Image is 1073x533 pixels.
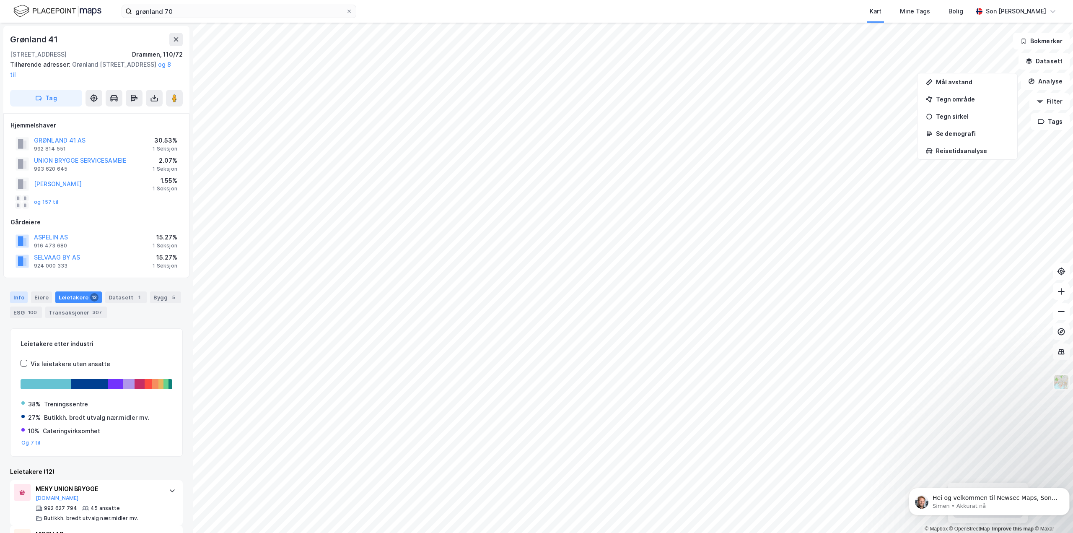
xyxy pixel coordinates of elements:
[31,359,110,369] div: Vis leietakere uten ansatte
[900,6,930,16] div: Mine Tags
[949,526,990,532] a: OpenStreetMap
[153,146,177,152] div: 1 Seksjon
[10,33,60,46] div: Grønland 41
[10,90,82,107] button: Tag
[44,515,138,522] div: Butikkh. bredt utvalg nær.midler mv.
[55,291,102,303] div: Leietakere
[43,426,100,436] div: Cateringvirksomhet
[36,495,79,502] button: [DOMAIN_NAME]
[34,166,67,172] div: 993 620 645
[10,217,182,227] div: Gårdeiere
[105,291,147,303] div: Datasett
[992,526,1034,532] a: Improve this map
[169,293,178,302] div: 5
[153,156,177,166] div: 2.07%
[90,293,98,302] div: 12
[936,147,1009,154] div: Reisetidsanalyse
[28,399,41,409] div: 38%
[34,242,67,249] div: 916 473 680
[10,291,28,303] div: Info
[870,6,881,16] div: Kart
[26,308,39,317] div: 100
[1019,53,1070,70] button: Datasett
[10,307,42,318] div: ESG
[1021,73,1070,90] button: Analyse
[91,308,104,317] div: 307
[34,146,66,152] div: 992 814 551
[153,242,177,249] div: 1 Seksjon
[150,291,181,303] div: Bygg
[91,505,120,512] div: 45 ansatte
[34,263,67,269] div: 924 000 333
[10,60,176,80] div: Grønland [STREET_ADDRESS]
[132,5,346,18] input: Søk på adresse, matrikkel, gårdeiere, leietakere eller personer
[135,293,143,302] div: 1
[153,263,177,269] div: 1 Seksjon
[986,6,1046,16] div: Son [PERSON_NAME]
[153,185,177,192] div: 1 Seksjon
[44,505,77,512] div: 992 627 794
[28,413,41,423] div: 27%
[10,467,183,477] div: Leietakere (12)
[21,439,41,446] button: Og 7 til
[153,135,177,146] div: 30.53%
[28,426,39,436] div: 10%
[1029,93,1070,110] button: Filter
[10,120,182,130] div: Hjemmelshaver
[925,526,948,532] a: Mapbox
[905,470,1073,529] iframe: Intercom notifications melding
[44,413,150,423] div: Butikkh. bredt utvalg nær.midler mv.
[1031,113,1070,130] button: Tags
[1053,374,1069,390] img: Z
[936,113,1009,120] div: Tegn sirkel
[10,61,72,68] span: Tilhørende adresser:
[10,49,67,60] div: [STREET_ADDRESS]
[153,232,177,242] div: 15.27%
[153,166,177,172] div: 1 Seksjon
[936,130,1009,137] div: Se demografi
[31,291,52,303] div: Eiere
[153,252,177,263] div: 15.27%
[13,4,101,18] img: logo.f888ab2527a4732fd821a326f86c7f29.svg
[949,6,963,16] div: Bolig
[132,49,183,60] div: Drammen, 110/72
[153,176,177,186] div: 1.55%
[21,339,172,349] div: Leietakere etter industri
[36,484,161,494] div: MENY UNION BRYGGE
[1013,33,1070,49] button: Bokmerker
[44,399,88,409] div: Treningssentre
[936,78,1009,86] div: Mål avstand
[936,96,1009,103] div: Tegn område
[45,307,107,318] div: Transaksjoner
